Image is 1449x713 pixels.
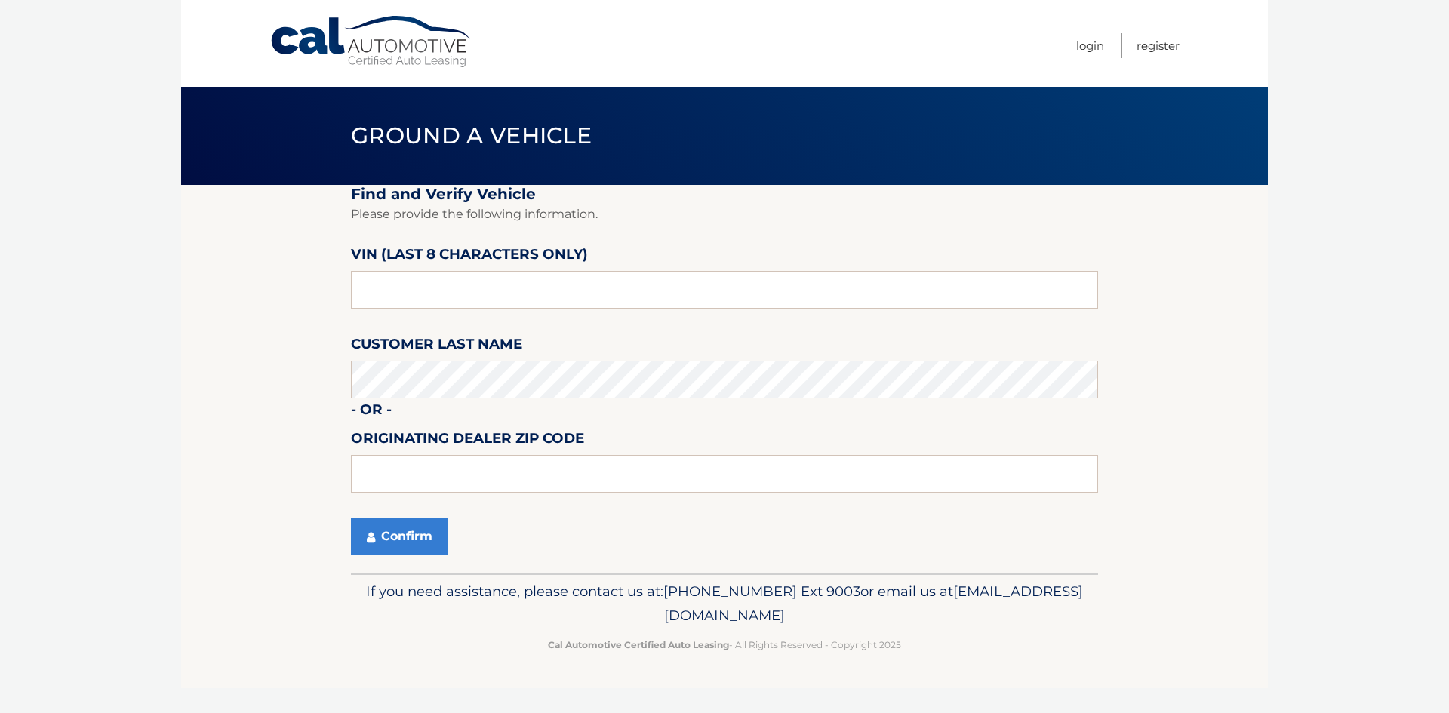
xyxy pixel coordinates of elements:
a: Cal Automotive [269,15,473,69]
span: [PHONE_NUMBER] Ext 9003 [663,582,860,600]
button: Confirm [351,518,448,555]
p: If you need assistance, please contact us at: or email us at [361,579,1088,628]
label: - or - [351,398,392,426]
label: Originating Dealer Zip Code [351,427,584,455]
a: Register [1137,33,1180,58]
p: - All Rights Reserved - Copyright 2025 [361,637,1088,653]
strong: Cal Automotive Certified Auto Leasing [548,639,729,650]
h2: Find and Verify Vehicle [351,185,1098,204]
label: VIN (last 8 characters only) [351,243,588,271]
a: Login [1076,33,1104,58]
p: Please provide the following information. [351,204,1098,225]
label: Customer Last Name [351,333,522,361]
span: Ground a Vehicle [351,121,592,149]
